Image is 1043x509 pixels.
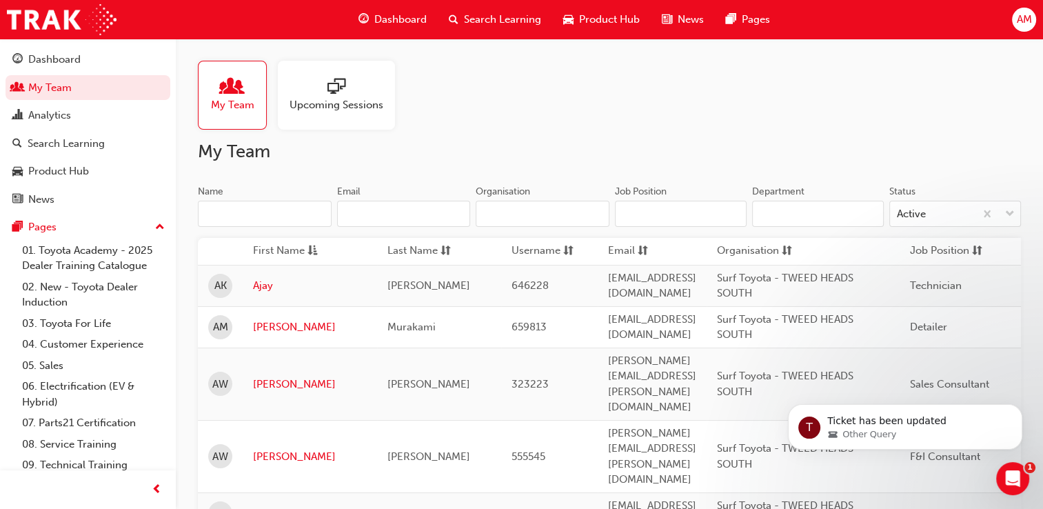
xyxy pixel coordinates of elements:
button: Pages [6,214,170,240]
span: Search Learning [464,12,541,28]
a: My Team [198,61,278,130]
a: news-iconNews [651,6,715,34]
span: [PERSON_NAME] [387,378,470,390]
span: First Name [253,243,305,260]
div: Analytics [28,108,71,123]
button: Emailsorting-icon [608,243,684,260]
div: Name [198,185,223,199]
span: sorting-icon [563,243,574,260]
span: Username [512,243,560,260]
button: First Nameasc-icon [253,243,329,260]
span: sorting-icon [638,243,648,260]
a: [PERSON_NAME] [253,319,367,335]
span: guage-icon [12,54,23,66]
div: Dashboard [28,52,81,68]
button: AM [1012,8,1036,32]
span: down-icon [1005,206,1015,223]
span: AW [212,377,228,392]
a: [PERSON_NAME] [253,449,367,465]
span: 1 [1024,462,1035,473]
a: search-iconSearch Learning [438,6,552,34]
span: Technician [910,279,962,292]
a: My Team [6,75,170,101]
span: News [678,12,704,28]
button: Usernamesorting-icon [512,243,587,260]
span: Surf Toyota - TWEED HEADS SOUTH [717,272,853,300]
span: pages-icon [12,221,23,234]
a: 02. New - Toyota Dealer Induction [17,277,170,313]
input: Organisation [476,201,609,227]
div: Pages [28,219,57,235]
span: Upcoming Sessions [290,97,383,113]
input: Name [198,201,332,227]
a: [PERSON_NAME] [253,377,367,392]
button: DashboardMy TeamAnalyticsSearch LearningProduct HubNews [6,44,170,214]
span: Dashboard [374,12,427,28]
a: guage-iconDashboard [347,6,438,34]
span: [PERSON_NAME] [387,450,470,463]
div: Job Position [615,185,667,199]
div: Status [889,185,915,199]
span: 323223 [512,378,549,390]
div: Search Learning [28,136,105,152]
button: Organisationsorting-icon [717,243,793,260]
span: sorting-icon [782,243,792,260]
span: news-icon [12,194,23,206]
a: 03. Toyota For Life [17,313,170,335]
span: prev-icon [152,481,162,499]
a: 09. Technical Training [17,455,170,476]
button: Last Namesorting-icon [387,243,463,260]
span: car-icon [12,166,23,178]
span: people-icon [12,82,23,94]
span: asc-icon [307,243,318,260]
div: Organisation [476,185,530,199]
input: Department [752,201,884,227]
span: car-icon [563,11,574,28]
span: people-icon [223,78,241,97]
span: sorting-icon [972,243,982,260]
span: AM [213,319,228,335]
a: 07. Parts21 Certification [17,412,170,434]
a: News [6,187,170,212]
span: news-icon [662,11,672,28]
span: search-icon [449,11,458,28]
span: Organisation [717,243,779,260]
a: Ajay [253,278,367,294]
a: Upcoming Sessions [278,61,406,130]
span: [PERSON_NAME][EMAIL_ADDRESS][PERSON_NAME][DOMAIN_NAME] [608,355,696,414]
input: Job Position [615,201,747,227]
span: sorting-icon [441,243,451,260]
span: guage-icon [358,11,369,28]
a: 06. Electrification (EV & Hybrid) [17,376,170,412]
span: Job Position [910,243,969,260]
span: up-icon [155,219,165,237]
span: chart-icon [12,110,23,122]
span: Last Name [387,243,438,260]
img: Trak [7,4,117,35]
span: sessionType_ONLINE_URL-icon [327,78,345,97]
span: Detailer [910,321,947,333]
span: Surf Toyota - TWEED HEADS SOUTH [717,313,853,341]
span: 646228 [512,279,549,292]
div: News [28,192,54,208]
a: 08. Service Training [17,434,170,455]
button: Job Positionsorting-icon [910,243,986,260]
a: car-iconProduct Hub [552,6,651,34]
a: 05. Sales [17,355,170,377]
span: [EMAIL_ADDRESS][DOMAIN_NAME] [608,313,696,341]
span: My Team [211,97,254,113]
span: AK [214,278,227,294]
iframe: Intercom notifications message [767,375,1043,472]
a: Analytics [6,103,170,128]
span: Surf Toyota - TWEED HEADS SOUTH [717,370,853,398]
div: Department [752,185,804,199]
span: [EMAIL_ADDRESS][DOMAIN_NAME] [608,272,696,300]
span: Surf Toyota - TWEED HEADS SOUTH [717,442,853,470]
div: Product Hub [28,163,89,179]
